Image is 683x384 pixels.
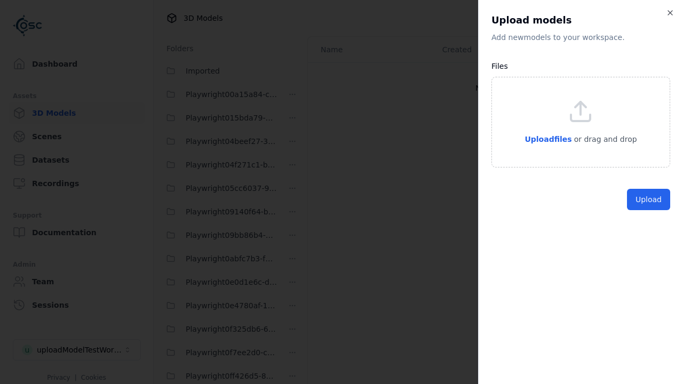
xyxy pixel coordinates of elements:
[491,62,508,70] label: Files
[525,135,571,143] span: Upload files
[491,13,670,28] h2: Upload models
[572,133,637,146] p: or drag and drop
[491,32,670,43] p: Add new model s to your workspace.
[627,189,670,210] button: Upload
